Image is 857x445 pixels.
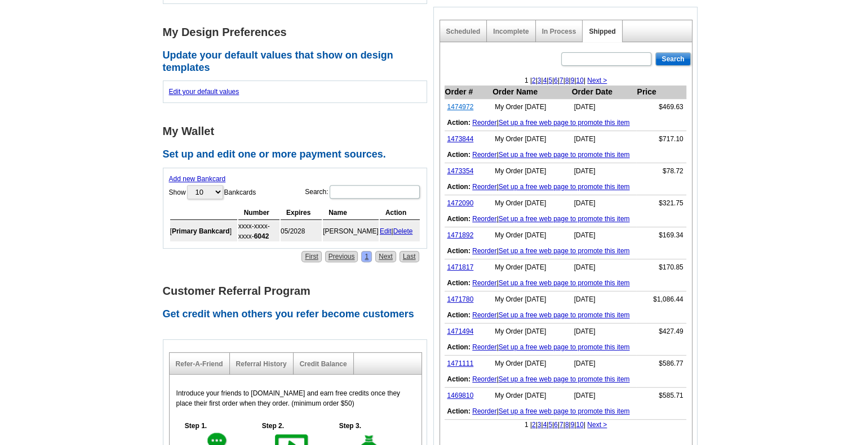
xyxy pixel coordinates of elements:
[472,247,496,255] a: Reorder
[499,279,630,287] a: Set up a free web page to promote this item
[380,206,420,220] th: Action
[492,323,571,340] td: My Order [DATE]
[472,279,496,287] a: Reorder
[170,221,237,241] td: [ ]
[538,421,541,429] a: 3
[447,279,470,287] b: Action:
[447,407,470,415] b: Action:
[589,28,615,35] a: Shipped
[587,77,607,84] a: Next >
[571,77,575,84] a: 9
[281,221,322,241] td: 05/2028
[636,86,686,99] th: Price
[499,119,630,127] a: Set up a free web page to promote this item
[493,28,529,35] a: Incomplete
[576,421,583,429] a: 10
[447,135,474,143] a: 1473844
[445,339,686,356] td: |
[472,407,496,415] a: Reorder
[446,28,481,35] a: Scheduled
[499,215,630,223] a: Set up a free web page to promote this item
[325,251,358,262] a: Previous
[499,375,630,383] a: Set up a free web page to promote this item
[361,251,372,262] a: 1
[445,115,686,131] td: |
[330,185,420,199] input: Search:
[492,388,571,404] td: My Order [DATE]
[445,371,686,388] td: |
[445,243,686,259] td: |
[571,99,637,115] td: [DATE]
[169,88,239,96] a: Edit your default values
[163,26,433,38] h1: My Design Preferences
[636,131,686,147] td: $717.10
[447,167,474,175] a: 1473354
[254,232,269,240] strong: 6042
[445,403,686,420] td: |
[163,50,433,74] h2: Update your default values that show on design templates
[187,185,223,199] select: ShowBankcards
[492,291,571,308] td: My Order [DATE]
[571,195,637,212] td: [DATE]
[323,221,379,241] td: [PERSON_NAME]
[323,206,379,220] th: Name
[380,227,392,235] a: Edit
[632,183,857,445] iframe: LiveChat chat widget
[554,421,558,429] a: 6
[445,86,492,99] th: Order #
[447,327,474,335] a: 1471494
[492,86,571,99] th: Order Name
[532,421,536,429] a: 2
[169,175,226,183] a: Add new Bankcard
[542,28,576,35] a: In Process
[447,151,470,159] b: Action:
[447,263,474,271] a: 1471817
[492,99,571,115] td: My Order [DATE]
[447,247,470,255] b: Action:
[447,231,474,239] a: 1471892
[447,343,470,351] b: Action:
[472,343,496,351] a: Reorder
[445,147,686,163] td: |
[447,215,470,223] b: Action:
[440,75,692,86] div: 1 | | | | | | | | | |
[300,360,347,368] a: Credit Balance
[472,151,496,159] a: Reorder
[492,356,571,372] td: My Order [DATE]
[333,421,367,431] h5: Step 3.
[576,77,583,84] a: 10
[543,421,547,429] a: 4
[587,421,607,429] a: Next >
[305,184,420,200] label: Search:
[499,247,630,255] a: Set up a free web page to promote this item
[499,151,630,159] a: Set up a free web page to promote this item
[472,215,496,223] a: Reorder
[375,251,396,262] a: Next
[571,259,637,276] td: [DATE]
[571,86,637,99] th: Order Date
[301,251,321,262] a: First
[281,206,322,220] th: Expires
[560,77,563,84] a: 7
[393,227,413,235] a: Delete
[548,421,552,429] a: 5
[571,388,637,404] td: [DATE]
[499,183,630,191] a: Set up a free web page to promote this item
[571,227,637,244] td: [DATE]
[560,421,563,429] a: 7
[571,163,637,179] td: [DATE]
[565,77,569,84] a: 8
[163,285,433,297] h1: Customer Referral Program
[447,359,474,367] a: 1471111
[636,163,686,179] td: $78.72
[543,77,547,84] a: 4
[532,77,536,84] a: 2
[472,119,496,127] a: Reorder
[440,420,692,430] div: 1 | | | | | | | | | |
[238,206,279,220] th: Number
[571,421,575,429] a: 9
[538,77,541,84] a: 3
[176,388,415,408] p: Introduce your friends to [DOMAIN_NAME] and earn free credits once they place their first order w...
[163,308,433,321] h2: Get credit when others you refer become customers
[399,251,419,262] a: Last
